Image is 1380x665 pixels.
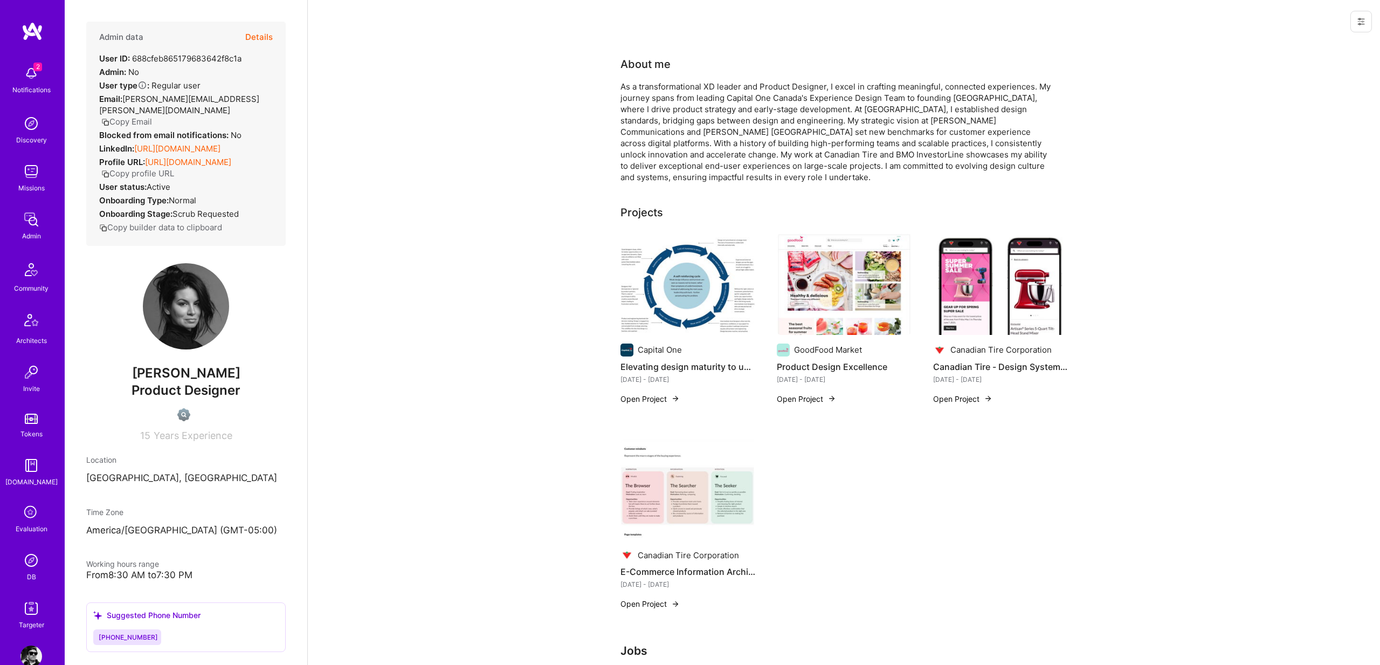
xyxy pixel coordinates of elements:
button: Open Project [777,393,836,405]
h3: Jobs [620,644,1068,657]
h4: Admin data [99,32,143,42]
i: icon SuggestedTeams [93,611,102,620]
div: Evaluation [16,523,47,534]
button: Open Project [620,598,680,609]
div: DB [27,571,36,582]
div: Location [86,454,286,465]
img: Company logo [620,549,633,561]
div: [DOMAIN_NAME] [5,476,58,488]
img: User Avatar [143,263,229,349]
div: From 8:30 AM to 7:30 PM [86,570,286,581]
strong: User type : [99,80,149,91]
img: arrow-right [984,394,992,403]
i: icon Copy [101,118,109,126]
span: 2 [33,63,42,71]
strong: Email: [99,94,122,104]
div: As a transformational XD leader and Product Designer, I excel in crafting meaningful, connected e... [620,81,1052,183]
strong: LinkedIn: [99,143,134,154]
div: Community [14,283,49,294]
i: icon Copy [101,170,109,178]
span: Time Zone [86,508,123,517]
img: Company logo [620,344,633,357]
div: Targeter [19,619,44,630]
span: [PERSON_NAME][EMAIL_ADDRESS][PERSON_NAME][DOMAIN_NAME] [99,94,259,115]
div: Missions [18,182,45,194]
strong: Admin: [99,67,126,77]
img: E-Commerce Information Architecture Strategy + Redesign [620,439,755,540]
button: Copy Email [101,116,152,127]
div: 688cfeb865179683642f8c1a [99,53,241,64]
a: [URL][DOMAIN_NAME] [134,143,220,154]
h4: Canadian Tire - Design System and Full Redesign [933,360,1068,374]
span: Active [147,182,170,192]
img: Not Scrubbed [177,408,190,421]
p: [GEOGRAPHIC_DATA], [GEOGRAPHIC_DATA] [86,472,286,485]
img: Invite [20,361,42,383]
div: Discovery [16,134,47,146]
img: Skill Targeter [20,598,42,619]
img: tokens [25,414,38,424]
div: Invite [23,383,40,394]
div: Canadian Tire Corporation [950,344,1052,355]
div: Projects [620,204,663,221]
img: logo [22,22,43,41]
div: [DATE] - [DATE] [620,579,755,590]
div: Admin [22,230,41,242]
button: Open Project [933,393,992,405]
strong: Onboarding Stage: [99,209,172,219]
p: America/[GEOGRAPHIC_DATA] (GMT-05:00 ) [86,524,286,537]
span: Working hours range [86,559,159,568]
img: Architects [18,309,44,335]
span: [PHONE_NUMBER] [99,633,158,641]
h4: Elevating design maturity to unlock business impact and cross-functional alignment. [620,360,755,374]
img: Company logo [933,344,946,357]
div: Architects [16,335,47,346]
span: Years Experience [154,430,232,441]
i: icon Copy [99,224,107,232]
div: Suggested Phone Number [93,609,201,621]
img: Product Design Excellence [777,234,912,335]
strong: User ID: [99,53,130,64]
img: teamwork [20,161,42,182]
span: normal [169,195,196,205]
button: Copy profile URL [101,168,174,179]
div: Canadian Tire Corporation [638,550,739,561]
div: About me [620,56,671,72]
img: bell [20,63,42,84]
button: Copy builder data to clipboard [99,222,222,233]
img: guide book [20,455,42,476]
img: discovery [20,113,42,134]
span: Scrub Requested [172,209,239,219]
div: GoodFood Market [794,344,862,355]
div: Capital One [638,344,682,355]
span: [PERSON_NAME] [86,365,286,381]
h4: E-Commerce Information Architecture Strategy + Redesign [620,565,755,579]
strong: Blocked from email notifications: [99,130,231,140]
button: Open Project [620,393,680,405]
img: arrow-right [827,394,836,403]
div: [DATE] - [DATE] [933,374,1068,385]
div: Tokens [20,428,43,440]
img: arrow-right [671,394,680,403]
button: Details [245,22,273,53]
img: arrow-right [671,600,680,608]
div: [DATE] - [DATE] [620,374,755,385]
img: Elevating design maturity to unlock business impact and cross-functional alignment. [620,234,755,335]
span: 15 [140,430,150,441]
div: Notifications [12,84,51,95]
div: Regular user [99,80,201,91]
div: No [99,66,139,78]
strong: Profile URL: [99,157,145,167]
strong: User status: [99,182,147,192]
img: Admin Search [20,550,42,571]
img: Community [18,257,44,283]
img: Company logo [777,344,790,357]
h4: Product Design Excellence [777,360,912,374]
div: No [99,129,241,141]
div: [DATE] - [DATE] [777,374,912,385]
img: Canadian Tire - Design System and Full Redesign [933,234,1068,335]
strong: Onboarding Type: [99,195,169,205]
i: icon SelectionTeam [21,503,42,523]
span: Product Designer [132,382,240,398]
img: admin teamwork [20,209,42,230]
